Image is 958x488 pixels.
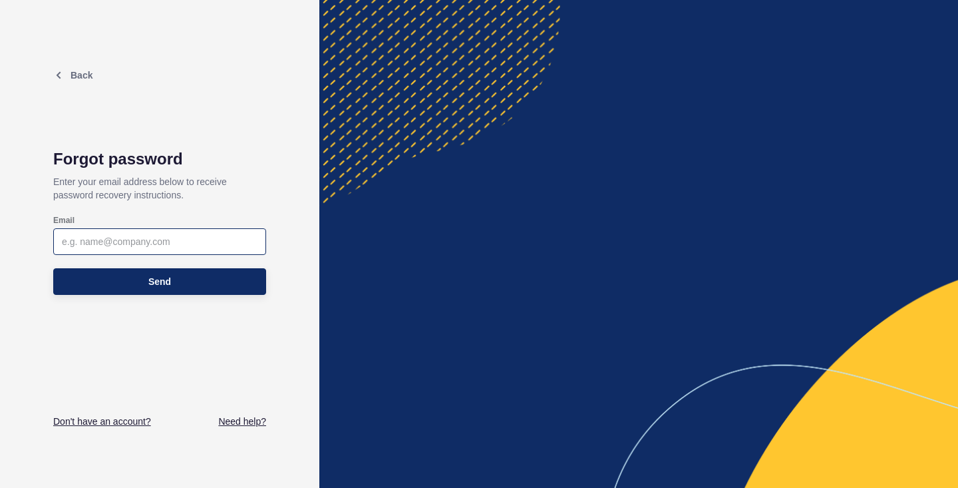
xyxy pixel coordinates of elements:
label: Email [53,215,75,226]
h1: Forgot password [53,150,266,168]
span: Back [71,70,92,81]
a: Back [53,70,92,81]
p: Enter your email address below to receive password recovery instructions. [53,168,266,208]
input: e.g. name@company.com [62,235,257,248]
a: Don't have an account? [53,415,151,428]
span: Send [148,275,171,288]
a: Need help? [218,415,266,428]
button: Send [53,268,266,295]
